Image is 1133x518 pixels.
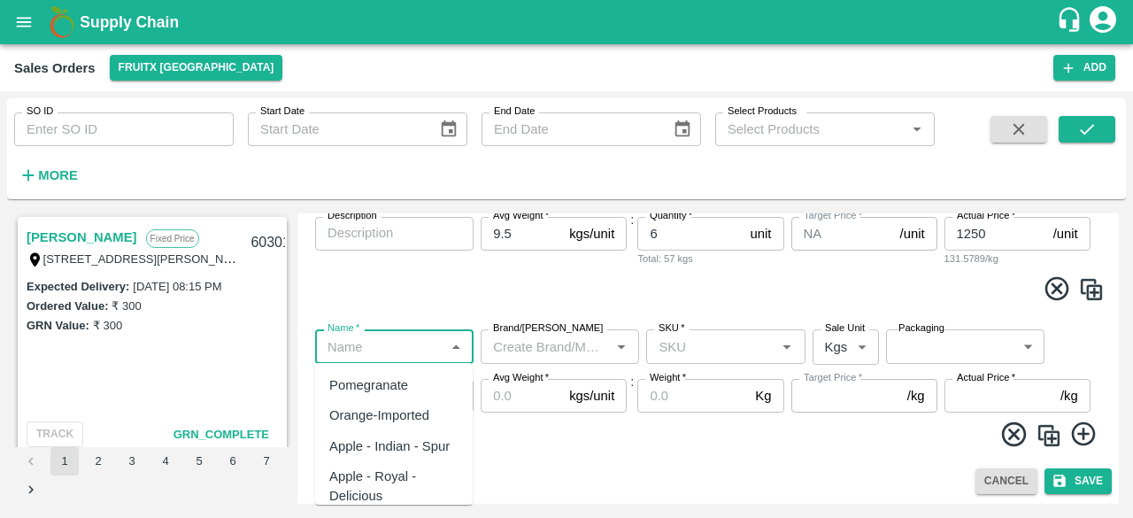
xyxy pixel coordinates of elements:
[185,447,213,475] button: Go to page 5
[110,55,283,81] button: Select DC
[493,371,549,385] label: Avg Weight
[721,118,900,141] input: Select Products
[151,447,180,475] button: Go to page 4
[944,251,1091,267] div: 131.5789/kg
[248,112,425,146] input: Start Date
[80,10,1056,35] a: Supply Chain
[84,447,112,475] button: Go to page 2
[659,321,684,336] label: SKU
[27,226,137,249] a: [PERSON_NAME]
[775,335,798,358] button: Open
[38,168,78,182] strong: More
[637,217,743,251] input: 0.0
[43,251,252,266] label: [STREET_ADDRESS][PERSON_NAME]
[666,112,699,146] button: Choose date
[651,335,770,358] input: SKU
[1036,422,1062,449] img: CloneIcon
[1087,4,1119,41] div: account of current user
[957,209,1015,223] label: Actual Price
[481,217,562,251] input: 0.0
[146,229,199,248] p: Fixed Price
[27,280,129,293] label: Expected Delivery :
[494,104,535,119] label: End Date
[320,335,439,358] input: Name
[957,371,1015,385] label: Actual Price
[50,447,79,475] button: page 1
[900,224,925,244] p: /unit
[1044,468,1112,494] button: Save
[975,468,1037,494] button: Cancel
[486,335,605,358] input: Create Brand/Marka
[637,379,748,413] input: 0.0
[27,299,108,313] label: Ordered Value:
[328,321,359,336] label: Name
[112,299,141,313] label: ₹ 300
[304,315,1112,460] div: :
[907,386,925,406] p: /kg
[728,104,797,119] label: Select Products
[27,319,89,332] label: GRN Value:
[493,209,549,223] label: Avg Weight
[14,57,96,80] div: Sales Orders
[80,13,179,31] b: Supply Chain
[14,447,290,504] nav: pagination navigation
[650,209,692,223] label: Quantity
[432,112,466,146] button: Choose date
[240,222,308,264] div: 603012
[751,224,772,244] p: unit
[444,335,467,358] button: Close
[906,118,929,141] button: Open
[804,371,862,385] label: Target Price
[17,475,45,504] button: Go to next page
[481,379,562,413] input: 0.0
[610,335,633,358] button: Open
[329,375,408,395] div: Pomegranate
[329,437,450,456] div: Apple - Indian - Spur
[825,337,848,357] p: Kgs
[898,321,944,336] label: Packaging
[219,447,247,475] button: Go to page 6
[1060,386,1078,406] p: /kg
[482,112,659,146] input: End Date
[755,386,771,406] p: Kg
[650,371,686,385] label: Weight
[493,321,603,336] label: Brand/[PERSON_NAME]
[44,4,80,40] img: logo
[1053,224,1078,244] p: /unit
[4,2,44,43] button: open drawer
[1078,276,1105,303] img: CloneIcon
[329,467,459,506] div: Apple - Royal - Delicious
[118,447,146,475] button: Go to page 3
[329,406,429,425] div: Orange-Imported
[93,319,122,332] label: ₹ 300
[804,209,862,223] label: Target Price
[328,209,377,223] label: Description
[252,447,281,475] button: Go to page 7
[133,280,221,293] label: [DATE] 08:15 PM
[569,386,614,406] p: kgs/unit
[637,251,783,267] div: Total: 57 kgs
[260,104,304,119] label: Start Date
[27,104,53,119] label: SO ID
[1053,55,1115,81] button: Add
[304,154,1112,316] div: :
[1056,6,1087,38] div: customer-support
[173,428,269,441] span: GRN_Complete
[14,112,234,146] input: Enter SO ID
[825,321,865,336] label: Sale Unit
[14,160,82,190] button: More
[569,224,614,244] p: kgs/unit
